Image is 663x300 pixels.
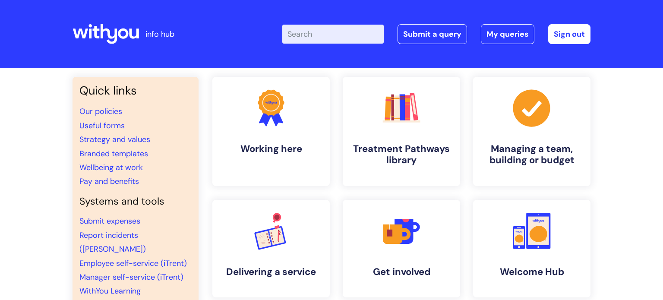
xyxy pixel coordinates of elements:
a: Working here [212,77,330,186]
h4: Welcome Hub [480,266,584,278]
a: Managing a team, building or budget [473,77,590,186]
a: My queries [481,24,534,44]
a: Delivering a service [212,200,330,297]
a: WithYou Learning [79,286,141,296]
a: Manager self-service (iTrent) [79,272,183,282]
p: info hub [145,27,174,41]
a: Branded templates [79,148,148,159]
div: | - [282,24,590,44]
a: Useful forms [79,120,125,131]
a: Submit expenses [79,216,140,226]
a: Sign out [548,24,590,44]
h4: Treatment Pathways library [350,143,453,166]
h4: Managing a team, building or budget [480,143,584,166]
a: Report incidents ([PERSON_NAME]) [79,230,146,254]
h4: Working here [219,143,323,155]
h4: Systems and tools [79,196,192,208]
a: Get involved [343,200,460,297]
a: Employee self-service (iTrent) [79,258,187,268]
a: Pay and benefits [79,176,139,186]
a: Welcome Hub [473,200,590,297]
a: Our policies [79,106,122,117]
h3: Quick links [79,84,192,98]
a: Strategy and values [79,134,150,145]
a: Wellbeing at work [79,162,143,173]
a: Submit a query [398,24,467,44]
a: Treatment Pathways library [343,77,460,186]
h4: Get involved [350,266,453,278]
h4: Delivering a service [219,266,323,278]
input: Search [282,25,384,44]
